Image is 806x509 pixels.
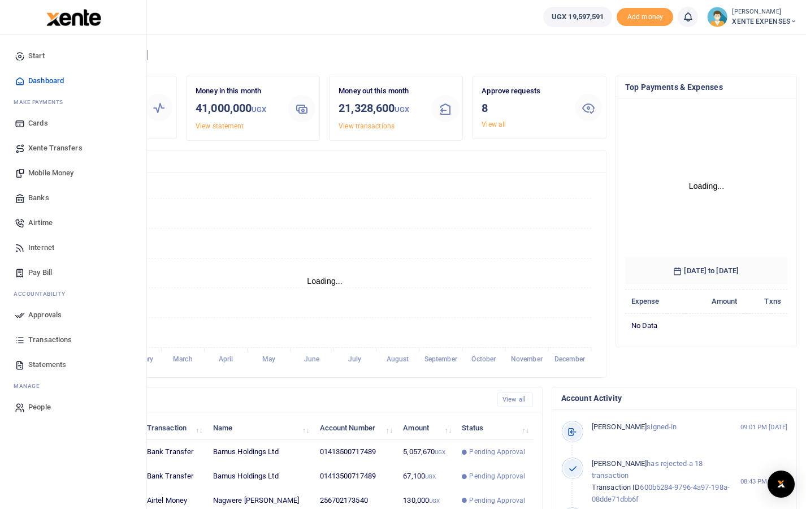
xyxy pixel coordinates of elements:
[617,8,673,27] li: Toup your wallet
[141,440,207,464] td: Bank Transfer
[45,12,101,21] a: logo-small logo-large logo-large
[482,85,565,97] p: Approve requests
[46,9,101,26] img: logo-large
[207,440,314,464] td: Bamus Holdings Ltd
[9,352,137,377] a: Statements
[126,356,153,364] tspan: February
[313,440,397,464] td: 01413500717489
[9,210,137,235] a: Airtime
[173,356,193,364] tspan: March
[9,186,137,210] a: Banks
[592,483,640,491] span: Transaction ID
[19,98,63,106] span: ake Payments
[539,7,617,27] li: Wallet ballance
[625,313,788,337] td: No data
[28,359,66,370] span: Statements
[19,382,40,390] span: anage
[339,85,422,97] p: Money out this month
[22,290,65,298] span: countability
[28,402,51,413] span: People
[196,100,279,118] h3: 41,000,000
[53,155,597,167] h4: Transactions Overview
[561,392,787,404] h4: Account Activity
[9,260,137,285] a: Pay Bill
[707,7,727,27] img: profile-user
[9,68,137,93] a: Dashboard
[28,50,45,62] span: Start
[9,111,137,136] a: Cards
[28,143,83,154] span: Xente Transfers
[304,356,320,364] tspan: June
[141,464,207,489] td: Bank Transfer
[424,356,458,364] tspan: September
[743,290,787,314] th: Txns
[482,100,565,117] h3: 8
[592,422,647,431] span: [PERSON_NAME]
[43,49,797,61] h4: Hello [PERSON_NAME]
[592,459,647,468] span: [PERSON_NAME]
[617,8,673,27] span: Add money
[9,327,137,352] a: Transactions
[28,167,73,179] span: Mobile Money
[9,161,137,186] a: Mobile Money
[397,416,456,440] th: Amount: activate to sort column ascending
[313,464,397,489] td: 01413500717489
[397,464,456,489] td: 67,100
[28,334,72,346] span: Transactions
[732,7,797,17] small: [PERSON_NAME]
[768,471,795,498] div: Open Intercom Messenger
[469,447,525,457] span: Pending Approval
[471,356,496,364] tspan: October
[28,309,62,321] span: Approvals
[339,100,422,118] h3: 21,328,600
[707,7,797,27] a: profile-user [PERSON_NAME] XENTE EXPENSES
[732,16,797,27] span: XENTE EXPENSES
[28,217,53,228] span: Airtime
[625,290,686,314] th: Expense
[9,235,137,260] a: Internet
[252,105,266,114] small: UGX
[207,416,314,440] th: Name: activate to sort column ascending
[395,105,409,114] small: UGX
[511,356,543,364] tspan: November
[28,242,54,253] span: Internet
[554,356,586,364] tspan: December
[28,118,48,129] span: Cards
[592,421,739,433] p: signed-in
[196,85,279,97] p: Money in this month
[313,416,397,440] th: Account Number: activate to sort column ascending
[9,303,137,327] a: Approvals
[9,395,137,420] a: People
[307,277,343,286] text: Loading...
[141,416,207,440] th: Transaction: activate to sort column ascending
[469,471,525,481] span: Pending Approval
[348,356,361,364] tspan: July
[543,7,612,27] a: UGX 19,597,591
[9,285,137,303] li: Ac
[625,81,788,93] h4: Top Payments & Expenses
[53,394,488,406] h4: Recent Transactions
[686,290,744,314] th: Amount
[28,75,64,87] span: Dashboard
[387,356,409,364] tspan: August
[740,477,788,486] small: 08:43 PM [DATE]
[28,267,52,278] span: Pay Bill
[9,93,137,111] li: M
[497,392,533,407] a: View all
[592,458,739,505] p: has rejected a 18 transaction 600b5284-9796-4a97-198a-08dde71dbb6f
[397,440,456,464] td: 5,057,670
[435,449,445,455] small: UGX
[262,356,275,364] tspan: May
[219,356,233,364] tspan: April
[9,377,137,395] li: M
[482,120,506,128] a: View all
[688,182,724,191] text: Loading...
[207,464,314,489] td: Bamus Holdings Ltd
[28,192,49,204] span: Banks
[552,11,604,23] span: UGX 19,597,591
[740,422,788,432] small: 09:01 PM [DATE]
[9,136,137,161] a: Xente Transfers
[339,122,395,130] a: View transactions
[196,122,244,130] a: View statement
[617,12,673,20] a: Add money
